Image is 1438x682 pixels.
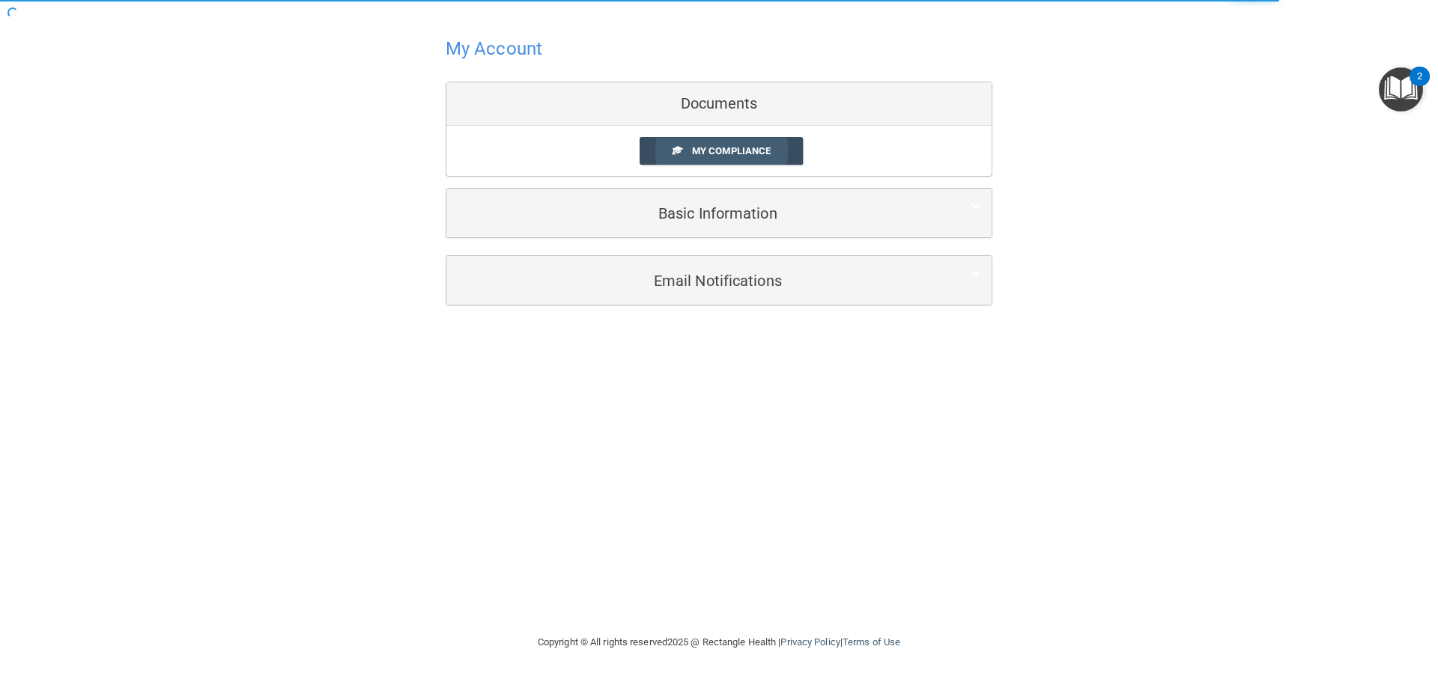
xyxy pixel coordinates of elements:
[446,82,992,126] div: Documents
[446,39,542,58] h4: My Account
[458,196,980,230] a: Basic Information
[692,145,771,156] span: My Compliance
[458,264,980,297] a: Email Notifications
[446,618,992,666] div: Copyright © All rights reserved 2025 @ Rectangle Health | |
[1417,76,1422,96] div: 2
[780,636,840,648] a: Privacy Policy
[458,273,935,289] h5: Email Notifications
[458,205,935,222] h5: Basic Information
[843,636,900,648] a: Terms of Use
[1379,67,1423,112] button: Open Resource Center, 2 new notifications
